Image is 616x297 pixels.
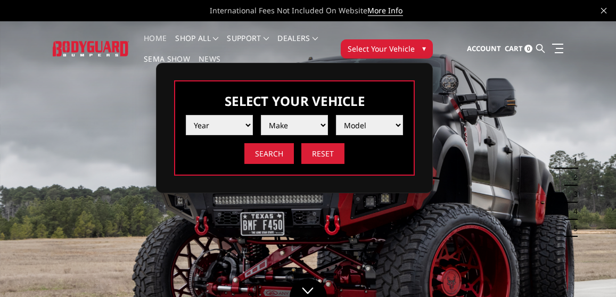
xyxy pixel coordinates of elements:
button: 5 of 5 [567,220,578,237]
h3: Select Your Vehicle [186,92,403,110]
button: 1 of 5 [567,152,578,169]
a: SEMA Show [144,55,190,76]
button: Select Your Vehicle [341,39,433,59]
a: News [199,55,220,76]
button: 2 of 5 [567,169,578,186]
span: Select Your Vehicle [348,43,415,54]
span: Cart [505,44,523,53]
a: Cart 0 [505,35,532,63]
a: shop all [175,35,218,55]
a: Support [227,35,269,55]
button: 4 of 5 [567,203,578,220]
img: BODYGUARD BUMPERS [53,41,129,56]
select: Please select the value from list. [186,115,253,135]
a: More Info [368,5,403,16]
button: 3 of 5 [567,186,578,203]
input: Reset [301,143,344,164]
a: Dealers [277,35,318,55]
a: Home [144,35,167,55]
select: Please select the value from list. [261,115,328,135]
input: Search [244,143,294,164]
span: ▾ [422,43,426,54]
span: Account [467,44,501,53]
a: Account [467,35,501,63]
span: 0 [524,45,532,53]
a: Click to Down [290,278,327,297]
